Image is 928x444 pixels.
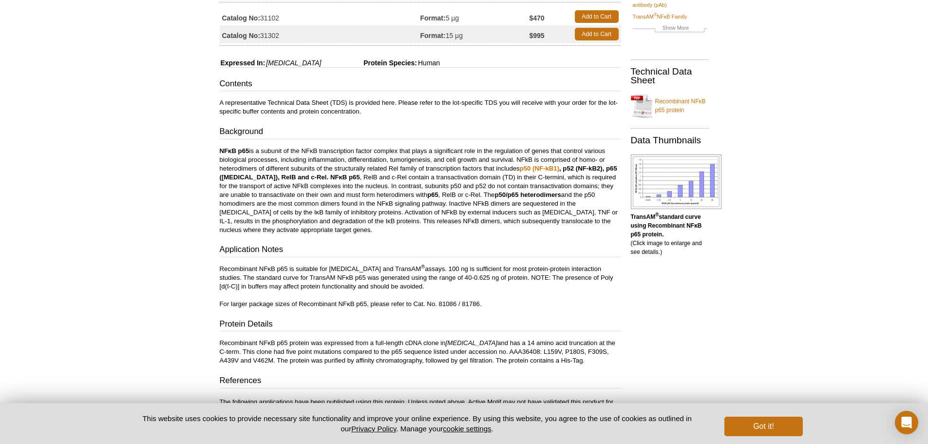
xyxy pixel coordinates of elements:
[220,244,621,257] h3: Application Notes
[631,213,702,238] b: TransAM standard curve using Recombinant NFκB p65 protein.
[323,59,417,67] span: Protein Species:
[633,23,707,35] a: Show More
[220,8,420,25] td: 31102
[222,31,261,40] strong: Catalog No:
[529,31,544,40] strong: $995
[220,98,621,116] p: A representative Technical Data Sheet (TDS) is provided here. Please refer to the lot-specific TD...
[351,425,396,433] a: Privacy Policy
[633,12,687,21] a: TransAM®NFκB Family
[266,59,321,67] i: [MEDICAL_DATA]
[420,31,446,40] strong: Format:
[220,147,249,154] strong: NFκB p65
[420,25,530,43] td: 15 µg
[427,191,438,198] strong: p65
[220,126,621,139] h3: Background
[220,318,621,332] h3: Protein Details
[222,14,261,22] strong: Catalog No:
[520,165,559,172] a: p50 (NF-kB1)
[443,425,491,433] button: cookie settings
[421,264,425,270] sup: ®
[126,413,709,434] p: This website uses cookies to provide necessary site functionality and improve your online experie...
[529,14,544,22] strong: $470
[575,28,619,40] a: Add to Cart
[220,59,265,67] span: Expressed In:
[631,136,709,145] h2: Data Thumbnails
[724,417,802,436] button: Got it!
[631,91,709,120] a: Recombinant NFκB p65 protein
[220,78,621,92] h3: Contents
[420,14,446,22] strong: Format:
[494,191,561,198] strong: p50/p65 heterodimers
[654,12,657,17] sup: ®
[631,67,709,85] h2: Technical Data Sheet
[220,25,420,43] td: 31302
[895,411,918,434] div: Open Intercom Messenger
[417,59,440,67] span: Human
[220,147,621,234] p: is a subunit of the NFκB transcription factor complex that plays a significant role in the regula...
[220,265,621,309] p: Recombinant NFκB p65 is suitable for [MEDICAL_DATA] and TransAM assays. 100 ng is sufficient for ...
[445,339,497,347] i: [MEDICAL_DATA]
[220,165,617,181] strong: , p52 (NF-kB2), p65 ([MEDICAL_DATA]), RelB and c-Rel.
[631,154,721,209] img: TransAM<sup>®</sup> standard curve using Recombinant NFκB p65 protein.
[330,174,360,181] strong: NFκB p65
[220,375,621,388] h3: References
[220,339,621,365] p: Recombinant NFκB p65 protein was expressed from a full-length cDNA clone in and has a 14 amino ac...
[575,10,619,23] a: Add to Cart
[655,212,659,217] sup: ®
[631,212,709,256] p: (Click image to enlarge and see details.)
[420,8,530,25] td: 5 µg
